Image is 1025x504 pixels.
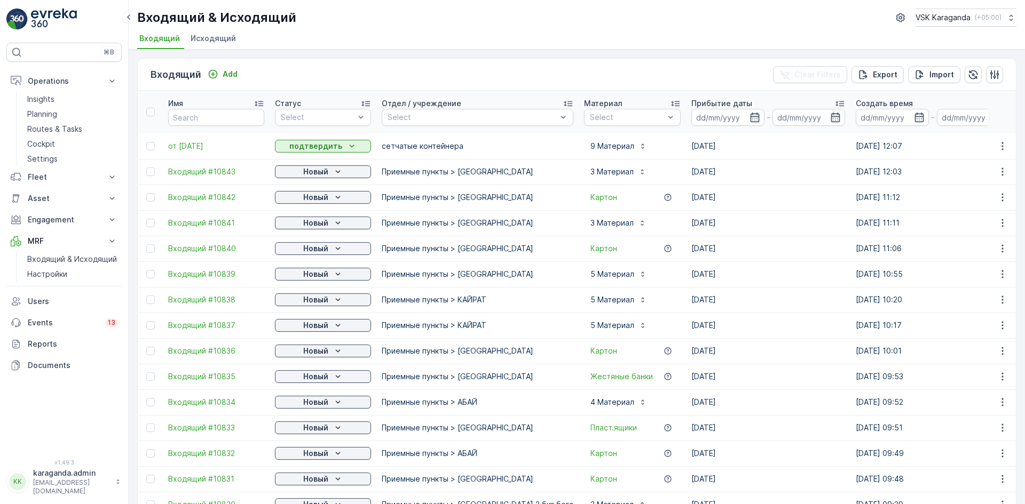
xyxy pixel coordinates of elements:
div: Toggle Row Selected [146,423,155,432]
p: Новый [303,166,328,177]
a: Reports [6,333,122,355]
p: Engagement [28,214,100,225]
p: Fleet [28,172,100,182]
td: [DATE] 12:03 [850,159,1015,185]
td: Приемные пункты > [GEOGRAPHIC_DATA] [376,261,579,287]
button: Новый [275,345,371,357]
p: [EMAIL_ADDRESS][DOMAIN_NAME] [33,478,110,495]
a: Пласт.ящики [590,422,637,433]
button: 5 Материал [584,291,653,308]
div: Toggle Row Selected [146,398,155,406]
p: Новый [303,422,328,433]
button: Новый [275,217,371,229]
p: ( +05:00 ) [975,13,1002,22]
a: Settings [23,151,122,166]
p: Documents [28,360,117,371]
p: Новый [303,371,328,382]
td: Приемные пункты > [GEOGRAPHIC_DATA] [376,415,579,441]
img: logo [6,9,28,30]
button: Новый [275,293,371,306]
a: Входящий #10833 [168,422,264,433]
button: Новый [275,268,371,281]
span: v 1.49.3 [6,459,122,466]
p: Входящий & Исходящий [27,254,117,265]
span: Входящий #10841 [168,218,264,228]
a: Входящий #10837 [168,320,264,331]
td: Приемные пункты > [GEOGRAPHIC_DATA] [376,364,579,389]
p: karaganda.admin [33,468,110,478]
td: [DATE] [686,364,850,389]
p: Новый [303,448,328,459]
input: dd/mm/yyyy [856,109,929,126]
button: Fleet [6,166,122,188]
td: [DATE] [686,185,850,210]
p: 9 Материал [590,141,634,151]
p: Новый [303,294,328,305]
a: Входящий #10835 [168,371,264,382]
p: Настройки [27,269,67,279]
p: - [767,111,770,124]
span: Картон [590,192,617,203]
a: Входящий #10836 [168,346,264,356]
td: [DATE] [686,441,850,466]
p: Имя [168,98,183,109]
p: Select [281,112,354,123]
input: dd/mm/yyyy [937,109,1010,126]
td: [DATE] [686,210,850,236]
td: [DATE] 09:49 [850,441,1015,466]
td: [DATE] [686,466,850,492]
p: Add [223,69,238,79]
span: Входящий #10842 [168,192,264,203]
a: Documents [6,355,122,376]
p: 5 Материал [590,294,634,305]
td: Приемные пункты > [GEOGRAPHIC_DATA] [376,236,579,261]
a: Входящий #10834 [168,397,264,407]
a: Входящий #10838 [168,294,264,305]
p: Новый [303,218,328,228]
button: 4 Материал [584,394,653,411]
td: Приемные пункты > [GEOGRAPHIC_DATA] [376,210,579,236]
td: [DATE] [686,133,850,159]
div: Toggle Row Selected [146,193,155,202]
td: Приемные пункты > [GEOGRAPHIC_DATA] [376,159,579,185]
div: Toggle Row Selected [146,321,155,330]
a: Events13 [6,312,122,333]
td: сетчатыe контейнера [376,133,579,159]
td: [DATE] 10:20 [850,287,1015,313]
button: 9 Материал [584,138,653,155]
p: Clear Filters [794,69,841,80]
button: MRF [6,230,122,252]
button: Новый [275,396,371,409]
p: Cockpit [27,139,55,149]
p: Создать время [856,98,913,109]
td: [DATE] 09:52 [850,389,1015,415]
td: [DATE] 10:55 [850,261,1015,287]
a: Картон [590,346,617,356]
button: Import [908,66,960,83]
button: Новый [275,191,371,204]
span: Входящий [139,33,180,44]
input: Search [168,109,264,126]
a: Входящий #10840 [168,243,264,254]
p: 3 Материал [590,166,634,177]
button: 5 Материал [584,317,653,334]
div: Toggle Row Selected [146,295,155,304]
p: Статус [275,98,301,109]
button: KKkaraganda.admin[EMAIL_ADDRESS][DOMAIN_NAME] [6,468,122,495]
p: Прибытие даты [691,98,752,109]
img: logo_light-DOdMpM7g.png [31,9,77,30]
input: dd/mm/yyyy [772,109,846,126]
a: Входящий & Исходящий [23,252,122,267]
p: подтвердить [289,141,342,151]
a: Картон [590,474,617,484]
button: Новый [275,165,371,178]
td: [DATE] [686,313,850,338]
div: Toggle Row Selected [146,142,155,150]
td: [DATE] 10:17 [850,313,1015,338]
